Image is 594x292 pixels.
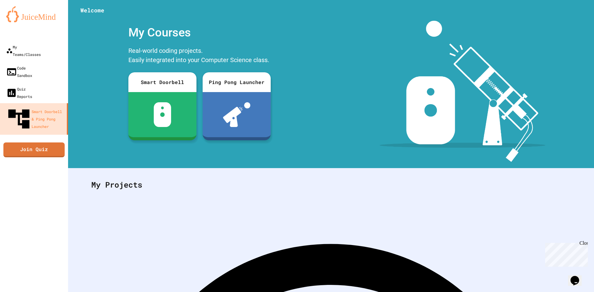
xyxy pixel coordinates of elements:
[6,43,41,58] div: My Teams/Classes
[6,64,32,79] div: Code Sandbox
[6,106,64,132] div: Smart Doorbell & Ping Pong Launcher
[3,142,65,157] a: Join Quiz
[543,240,588,267] iframe: chat widget
[2,2,43,39] div: Chat with us now!Close
[568,267,588,286] iframe: chat widget
[128,72,196,92] div: Smart Doorbell
[203,72,271,92] div: Ping Pong Launcher
[85,173,577,197] div: My Projects
[125,44,274,68] div: Real-world coding projects. Easily integrated into your Computer Science class.
[125,21,274,44] div: My Courses
[380,21,545,162] img: banner-image-my-projects.png
[6,85,32,100] div: Quiz Reports
[223,102,251,127] img: ppl-with-ball.png
[6,6,62,22] img: logo-orange.svg
[154,102,171,127] img: sdb-white.svg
